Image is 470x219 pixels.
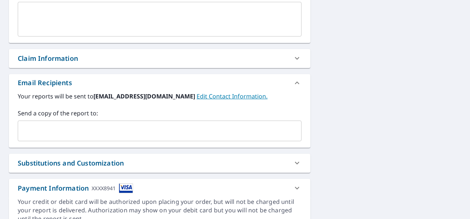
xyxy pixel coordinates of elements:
img: cardImage [119,183,133,193]
div: Substitutions and Customization [18,158,124,168]
a: EditContactInfo [197,92,268,100]
div: Email Recipients [18,78,72,88]
div: Payment Information [18,183,133,193]
div: Substitutions and Customization [9,154,310,173]
div: Payment InformationXXXX8941cardImage [9,179,310,198]
label: Send a copy of the report to: [18,109,302,118]
div: Claim Information [9,49,310,68]
div: Claim Information [18,53,78,63]
div: Email Recipients [9,74,310,92]
b: [EMAIL_ADDRESS][DOMAIN_NAME] [93,92,197,100]
div: XXXX8941 [92,183,116,193]
label: Your reports will be sent to [18,92,302,101]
